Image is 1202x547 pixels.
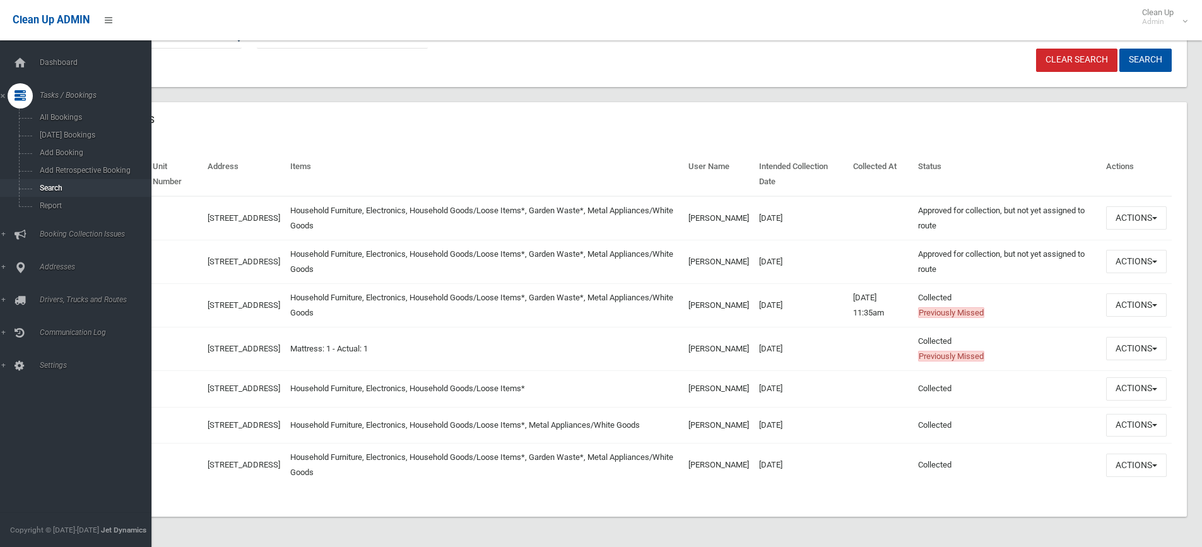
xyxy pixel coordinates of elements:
span: Clean Up [1136,8,1186,26]
td: Household Furniture, Electronics, Household Goods/Loose Items*, Garden Waste*, Metal Appliances/W... [285,240,683,283]
button: Actions [1106,414,1167,437]
td: Household Furniture, Electronics, Household Goods/Loose Items*, Metal Appliances/White Goods [285,407,683,444]
span: Copyright © [DATE]-[DATE] [10,526,99,534]
th: Status [913,153,1101,196]
button: Actions [1106,293,1167,317]
th: Unit Number [148,153,202,196]
span: Search [36,184,150,192]
button: Actions [1106,454,1167,477]
td: [DATE] [754,407,848,444]
span: [DATE] Bookings [36,131,150,139]
td: Approved for collection, but not yet assigned to route [913,240,1101,283]
td: Collected [913,444,1101,487]
span: Report [36,201,150,210]
th: Items [285,153,683,196]
span: Add Booking [36,148,150,157]
td: [PERSON_NAME] [683,370,754,407]
td: [DATE] [754,283,848,327]
span: Previously Missed [918,307,984,318]
td: [PERSON_NAME] [683,407,754,444]
td: Household Furniture, Electronics, Household Goods/Loose Items*, Garden Waste*, Metal Appliances/W... [285,283,683,327]
td: [PERSON_NAME] [683,444,754,487]
span: All Bookings [36,113,150,122]
td: [DATE] [754,327,848,370]
button: Actions [1106,206,1167,230]
td: Collected [913,283,1101,327]
a: [STREET_ADDRESS] [208,344,280,353]
a: Clear Search [1036,49,1117,72]
td: Approved for collection, but not yet assigned to route [913,196,1101,240]
strong: Jet Dynamics [101,526,146,534]
td: [PERSON_NAME] [683,240,754,283]
span: Communication Log [36,328,161,337]
small: Admin [1142,17,1174,26]
td: [PERSON_NAME] [683,196,754,240]
span: Previously Missed [918,351,984,362]
td: [DATE] [754,370,848,407]
td: Collected [913,407,1101,444]
td: [PERSON_NAME] [683,327,754,370]
button: Actions [1106,337,1167,360]
td: [DATE] [754,196,848,240]
button: Search [1119,49,1172,72]
th: Intended Collection Date [754,153,848,196]
td: Household Furniture, Electronics, Household Goods/Loose Items*, Garden Waste*, Metal Appliances/W... [285,444,683,487]
button: Actions [1106,250,1167,273]
a: [STREET_ADDRESS] [208,257,280,266]
th: User Name [683,153,754,196]
th: Actions [1101,153,1172,196]
td: [DATE] 11:35am [848,283,913,327]
span: Clean Up ADMIN [13,14,90,26]
th: Collected At [848,153,913,196]
span: Addresses [36,262,161,271]
a: [STREET_ADDRESS] [208,213,280,223]
td: [DATE] [754,240,848,283]
span: Drivers, Trucks and Routes [36,295,161,304]
a: [STREET_ADDRESS] [208,460,280,469]
a: [STREET_ADDRESS] [208,420,280,430]
span: Tasks / Bookings [36,91,161,100]
span: Booking Collection Issues [36,230,161,238]
button: Actions [1106,377,1167,401]
td: Household Furniture, Electronics, Household Goods/Loose Items*, Garden Waste*, Metal Appliances/W... [285,196,683,240]
a: [STREET_ADDRESS] [208,384,280,393]
th: Address [203,153,285,196]
td: Mattress: 1 - Actual: 1 [285,327,683,370]
td: Household Furniture, Electronics, Household Goods/Loose Items* [285,370,683,407]
td: Collected [913,370,1101,407]
a: [STREET_ADDRESS] [208,300,280,310]
span: Settings [36,361,161,370]
td: [PERSON_NAME] [683,283,754,327]
span: Add Retrospective Booking [36,166,150,175]
span: Dashboard [36,58,161,67]
td: Collected [913,327,1101,370]
td: [DATE] [754,444,848,487]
